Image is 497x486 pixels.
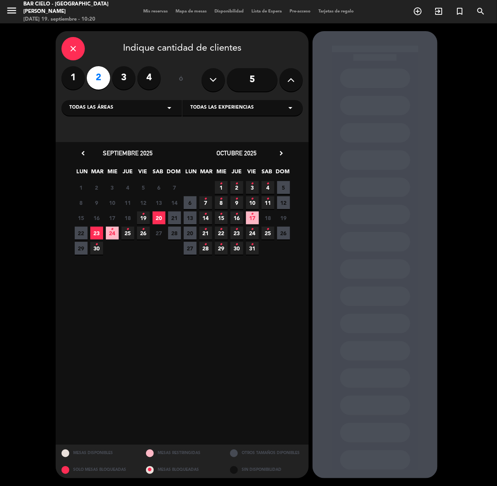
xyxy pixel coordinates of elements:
i: • [251,178,254,190]
div: [DATE] 19. septiembre - 10:20 [23,16,118,23]
i: arrow_drop_down [286,103,295,113]
i: • [204,208,207,220]
div: MESAS RESTRINGIDAS [140,445,225,461]
span: Lista de Espera [248,9,286,14]
span: Mis reservas [139,9,172,14]
span: 4 [262,181,274,194]
span: JUE [121,167,134,180]
span: DOM [167,167,180,180]
span: MAR [91,167,104,180]
span: 1 [215,181,228,194]
span: 11 [262,196,274,209]
span: Todas las experiencias [190,104,254,112]
span: 28 [199,242,212,255]
span: LUN [185,167,198,180]
i: • [267,193,269,205]
span: 23 [90,227,103,239]
span: JUE [230,167,243,180]
span: 13 [153,196,165,209]
i: chevron_left [79,149,87,157]
span: 10 [106,196,119,209]
span: 2 [230,181,243,194]
span: 20 [184,227,197,239]
span: LUN [76,167,89,180]
span: 19 [137,211,150,224]
span: 14 [168,196,181,209]
i: close [68,44,78,53]
span: MIE [215,167,228,180]
span: septiembre 2025 [103,149,153,157]
span: 23 [230,227,243,239]
span: VIE [246,167,258,180]
span: 28 [168,227,181,239]
i: • [204,238,207,251]
i: • [142,223,145,236]
span: 6 [184,196,197,209]
span: 18 [262,211,274,224]
i: • [235,178,238,190]
span: octubre 2025 [217,149,257,157]
span: 22 [215,227,228,239]
span: 7 [168,181,181,194]
span: 31 [246,242,259,255]
span: 13 [184,211,197,224]
label: 2 [87,66,110,90]
span: MIE [106,167,119,180]
i: • [142,208,145,220]
i: • [220,208,223,220]
span: 19 [277,211,290,224]
label: 4 [137,66,161,90]
i: • [235,238,238,251]
span: SAB [152,167,165,180]
span: 27 [184,242,197,255]
span: 8 [75,196,88,209]
i: • [220,223,223,236]
div: MESAS BLOQUEADAS [140,461,225,478]
span: VIE [137,167,149,180]
span: 9 [90,196,103,209]
span: 3 [106,181,119,194]
i: • [220,238,223,251]
span: 25 [121,227,134,239]
span: 24 [246,227,259,239]
span: 12 [137,196,150,209]
span: 18 [121,211,134,224]
span: 11 [121,196,134,209]
span: 30 [230,242,243,255]
i: exit_to_app [434,7,443,16]
i: • [235,223,238,236]
span: 16 [90,211,103,224]
i: arrow_drop_down [165,103,174,113]
span: 15 [75,211,88,224]
span: Todas las áreas [69,104,113,112]
button: menu [6,5,18,19]
i: • [251,208,254,220]
span: Pre-acceso [286,9,314,14]
span: DOM [276,167,289,180]
span: 20 [153,211,165,224]
span: 1 [75,181,88,194]
span: 22 [75,227,88,239]
span: 4 [121,181,134,194]
div: SIN DISPONIBILIDAD [224,461,309,478]
div: ó [169,66,194,93]
span: 9 [230,196,243,209]
span: 14 [199,211,212,224]
label: 3 [112,66,135,90]
span: 30 [90,242,103,255]
span: 8 [215,196,228,209]
span: 29 [75,242,88,255]
span: 5 [277,181,290,194]
i: • [126,223,129,236]
span: 16 [230,211,243,224]
i: • [267,223,269,236]
i: • [111,223,114,236]
span: 17 [106,211,119,224]
span: Disponibilidad [211,9,248,14]
span: 5 [137,181,150,194]
i: • [251,238,254,251]
i: • [220,193,223,205]
i: • [235,208,238,220]
span: 3 [246,181,259,194]
span: 24 [106,227,119,239]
